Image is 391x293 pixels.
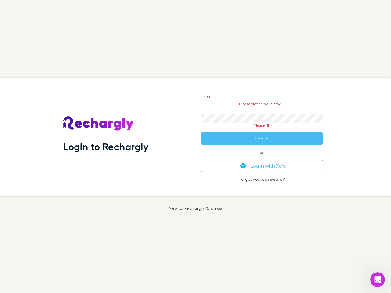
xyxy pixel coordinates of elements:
[262,176,283,182] a: password
[370,272,385,287] iframe: Intercom live chat
[240,163,246,168] img: Xero's logo
[207,205,222,211] a: Sign up
[201,102,323,106] p: Please enter a valid email.
[201,123,323,128] p: Please fill
[169,206,223,211] p: New to Rechargly?
[63,116,134,131] img: Rechargly's Logo
[201,132,323,145] button: Log in
[63,141,148,152] h1: Login to Rechargly
[201,177,323,182] p: Forgot your ?
[201,160,323,172] button: Log in with Xero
